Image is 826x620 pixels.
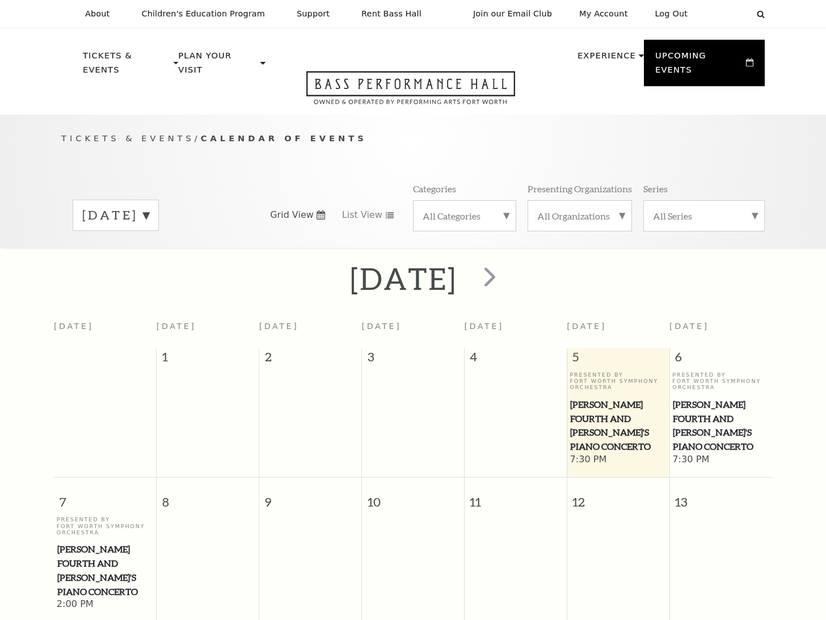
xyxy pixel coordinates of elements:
h2: [DATE] [350,260,457,297]
span: 9 [259,478,361,517]
p: Experience [578,49,636,69]
span: 10 [362,478,464,517]
p: About [85,9,109,19]
p: Rent Bass Hall [361,9,422,19]
span: 13 [670,478,772,517]
p: Upcoming Events [655,49,743,83]
span: Grid View [270,209,314,221]
th: [DATE] [54,315,157,348]
p: Categories [413,183,456,195]
span: [DATE] [157,322,196,331]
span: [PERSON_NAME] Fourth and [PERSON_NAME]'s Piano Concerto [570,398,665,454]
span: Calendar of Events [201,133,367,143]
p: Presented By Fort Worth Symphony Orchestra [672,372,769,391]
span: 2:00 PM [57,598,154,611]
label: All Series [653,210,755,222]
span: [PERSON_NAME] Fourth and [PERSON_NAME]'s Piano Concerto [673,398,769,454]
span: [DATE] [669,322,709,331]
label: All Organizations [537,210,622,222]
span: 7 [54,478,156,517]
p: Presented By Fort Worth Symphony Orchestra [570,372,666,391]
span: [DATE] [362,322,402,331]
span: [PERSON_NAME] Fourth and [PERSON_NAME]'s Piano Concerto [57,542,153,598]
span: List View [342,209,382,221]
p: Children's Education Program [141,9,265,19]
span: 6 [670,348,772,371]
p: Presenting Organizations [528,183,632,195]
p: Series [643,183,668,195]
span: 8 [157,478,259,517]
p: Presented By Fort Worth Symphony Orchestra [57,516,154,535]
p: Support [297,9,330,19]
label: All Categories [423,210,507,222]
button: next [468,259,509,299]
span: 7:30 PM [570,454,666,466]
select: Select: [706,9,746,19]
p: Plan Your Visit [178,49,258,83]
p: Tickets & Events [83,49,171,83]
span: [DATE] [567,322,606,331]
span: 4 [465,348,567,371]
p: / [61,132,765,146]
span: 3 [362,348,464,371]
span: [DATE] [259,322,299,331]
span: 5 [567,348,669,371]
span: 12 [567,478,669,517]
span: Tickets & Events [61,133,195,143]
label: [DATE] [82,206,149,224]
span: 11 [465,478,567,517]
span: 7:30 PM [672,454,769,466]
span: [DATE] [464,322,504,331]
span: 1 [157,348,259,371]
span: 2 [259,348,361,371]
